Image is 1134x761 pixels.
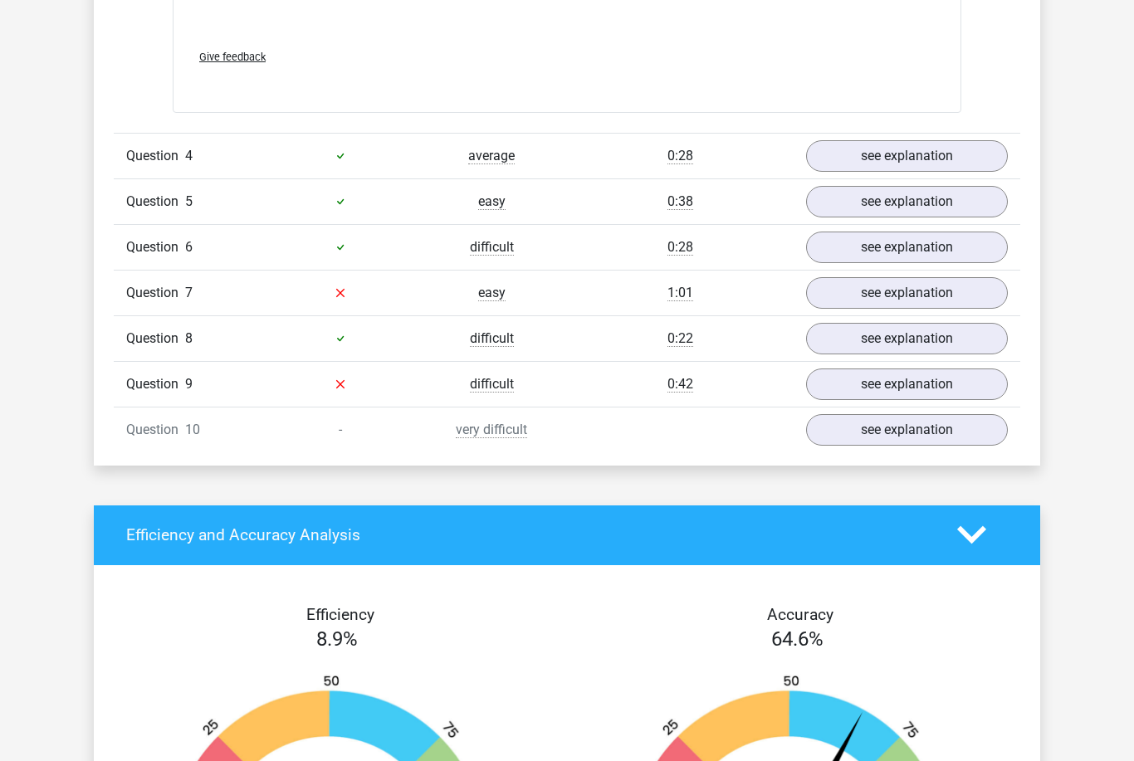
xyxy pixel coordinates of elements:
[456,422,527,438] span: very difficult
[667,239,693,256] span: 0:28
[126,420,185,440] span: Question
[265,420,416,440] div: -
[185,422,200,437] span: 10
[667,193,693,210] span: 0:38
[126,192,185,212] span: Question
[199,51,266,63] span: Give feedback
[126,525,932,544] h4: Efficiency and Accuracy Analysis
[478,285,506,301] span: easy
[126,329,185,349] span: Question
[185,285,193,300] span: 7
[468,148,515,164] span: average
[806,414,1008,446] a: see explanation
[667,148,693,164] span: 0:28
[185,376,193,392] span: 9
[478,193,506,210] span: easy
[806,232,1008,263] a: see explanation
[586,605,1014,624] h4: Accuracy
[667,330,693,347] span: 0:22
[806,140,1008,172] a: see explanation
[806,368,1008,400] a: see explanation
[185,193,193,209] span: 5
[126,374,185,394] span: Question
[806,186,1008,217] a: see explanation
[126,146,185,166] span: Question
[470,239,514,256] span: difficult
[126,605,555,624] h4: Efficiency
[667,285,693,301] span: 1:01
[806,277,1008,309] a: see explanation
[185,330,193,346] span: 8
[185,239,193,255] span: 6
[316,627,358,651] span: 8.9%
[470,376,514,393] span: difficult
[470,330,514,347] span: difficult
[667,376,693,393] span: 0:42
[771,627,824,651] span: 64.6%
[806,323,1008,354] a: see explanation
[126,283,185,303] span: Question
[126,237,185,257] span: Question
[185,148,193,163] span: 4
